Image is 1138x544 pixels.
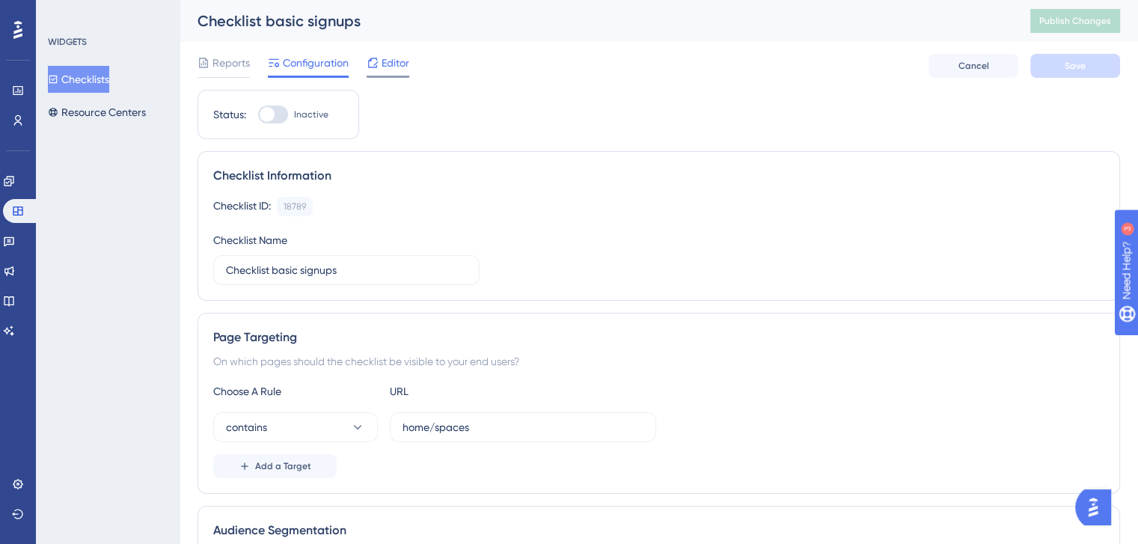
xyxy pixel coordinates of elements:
span: contains [226,418,267,436]
span: Cancel [958,60,989,72]
div: URL [390,382,554,400]
div: Checklist Name [213,231,287,249]
div: Audience Segmentation [213,522,1104,540]
span: Inactive [294,109,328,120]
input: Type your Checklist name [226,262,467,278]
div: 18789 [284,201,306,213]
span: Save [1065,60,1086,72]
iframe: UserGuiding AI Assistant Launcher [1075,485,1120,530]
span: Editor [382,54,409,72]
div: Page Targeting [213,328,1104,346]
button: contains [213,412,378,442]
div: 3 [104,7,108,19]
div: Checklist Information [213,167,1104,185]
div: WIDGETS [48,36,87,48]
div: Checklist basic signups [198,10,993,31]
span: Add a Target [255,460,311,472]
button: Resource Centers [48,99,146,126]
button: Cancel [929,54,1018,78]
input: yourwebsite.com/path [403,419,643,435]
button: Add a Target [213,454,337,478]
div: On which pages should the checklist be visible to your end users? [213,352,1104,370]
button: Checklists [48,66,109,93]
div: Status: [213,106,246,123]
div: Checklist ID: [213,197,271,216]
span: Publish Changes [1039,15,1111,27]
span: Need Help? [35,4,94,22]
button: Publish Changes [1030,9,1120,33]
span: Reports [212,54,250,72]
div: Choose A Rule [213,382,378,400]
span: Configuration [283,54,349,72]
button: Save [1030,54,1120,78]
